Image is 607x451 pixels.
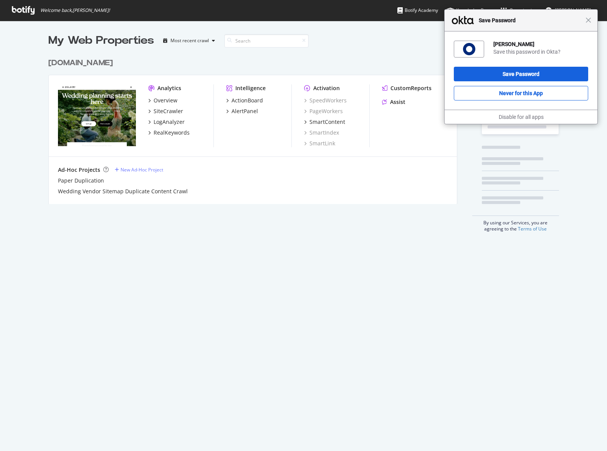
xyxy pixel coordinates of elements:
a: SmartIndex [304,129,339,137]
div: New Ad-Hoc Project [121,166,163,173]
div: [PERSON_NAME] [493,41,588,48]
button: Save Password [454,67,588,81]
a: SiteCrawler [148,107,183,115]
div: AlertPanel [232,107,258,115]
div: Most recent crawl [170,38,209,43]
a: ActionBoard [226,97,263,104]
img: zola.com [58,84,136,146]
a: SpeedWorkers [304,97,347,104]
div: My Web Properties [48,33,154,48]
a: Terms of Use [518,225,547,232]
a: PageWorkers [304,107,343,115]
div: Ad-Hoc Projects [58,166,100,174]
img: xQKtckAAAAGSURBVAMAyTYhgYvh9ZUAAAAASUVORK5CYII= [463,43,475,55]
div: grid [48,48,463,204]
a: Assist [382,98,405,106]
span: Welcome back, [PERSON_NAME] ! [40,7,110,13]
div: RealKeywords [154,129,190,137]
a: CustomReports [382,84,432,92]
a: AlertPanel [226,107,258,115]
div: Activation [313,84,340,92]
a: [DOMAIN_NAME] [48,58,116,69]
a: Disable for all apps [499,114,544,120]
span: Close [585,17,591,23]
div: Knowledge Base [447,7,491,14]
div: SiteCrawler [154,107,183,115]
div: Organizations [500,7,539,14]
div: SmartContent [309,118,345,126]
div: By using our Services, you are agreeing to the [472,216,559,232]
button: [PERSON_NAME] [539,4,603,16]
a: SmartContent [304,118,345,126]
div: ActionBoard [232,97,263,104]
button: Most recent crawl [160,35,218,47]
div: Save this password in Okta? [493,48,588,55]
span: Save Password [475,16,585,25]
div: [DOMAIN_NAME] [48,58,113,69]
div: Overview [154,97,177,104]
button: Never for this App [454,86,588,100]
a: New Ad-Hoc Project [115,166,163,173]
div: LogAnalyzer [154,118,185,126]
div: CustomReports [390,84,432,92]
a: RealKeywords [148,129,190,137]
a: Paper Duplication [58,177,104,184]
a: LogAnalyzer [148,118,185,126]
a: Overview [148,97,177,104]
div: Assist [390,98,405,106]
div: Analytics [157,84,181,92]
a: Wedding Vendor Sitemap Duplicate Content Crawl [58,188,188,195]
a: SmartLink [304,140,335,147]
span: Justin Riservato [555,7,591,13]
div: Intelligence [235,84,266,92]
input: Search [224,34,309,48]
div: Botify Academy [397,7,438,14]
